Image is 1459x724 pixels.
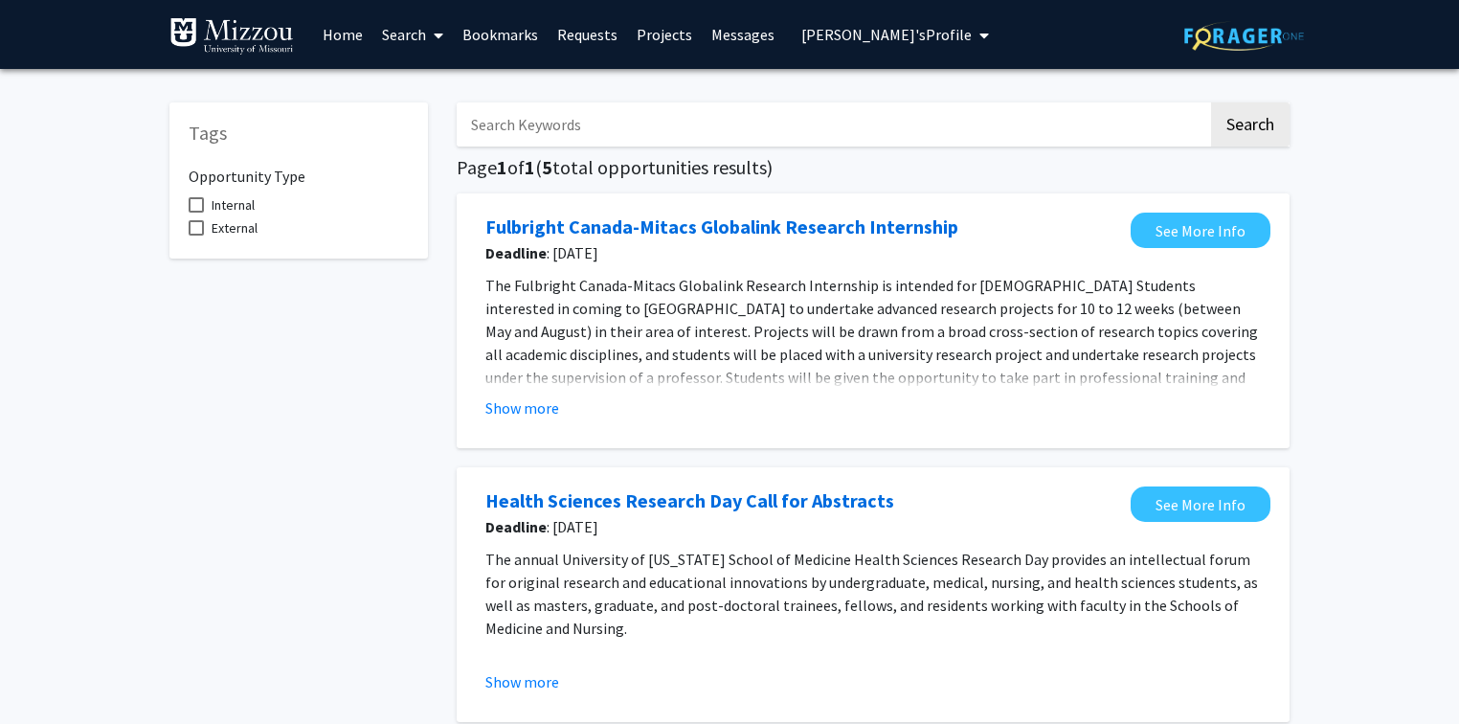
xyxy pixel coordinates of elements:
[372,1,453,68] a: Search
[801,25,972,44] span: [PERSON_NAME]'s Profile
[485,241,1121,264] span: : [DATE]
[1184,21,1304,51] img: ForagerOne Logo
[485,517,547,536] b: Deadline
[485,213,958,241] a: Opens in a new tab
[485,548,1261,640] p: The annual University of [US_STATE] School of Medicine Health Sciences Research Day provides an i...
[485,670,559,693] button: Show more
[548,1,627,68] a: Requests
[1131,213,1270,248] a: Opens in a new tab
[14,638,81,710] iframe: Chat
[485,486,894,515] a: Opens in a new tab
[485,276,1258,410] span: The Fulbright Canada-Mitacs Globalink Research Internship is intended for [DEMOGRAPHIC_DATA] Stud...
[313,1,372,68] a: Home
[702,1,784,68] a: Messages
[627,1,702,68] a: Projects
[457,102,1208,147] input: Search Keywords
[1211,102,1290,147] button: Search
[485,396,559,419] button: Show more
[189,152,409,186] h6: Opportunity Type
[1131,486,1270,522] a: Opens in a new tab
[453,1,548,68] a: Bookmarks
[485,243,547,262] b: Deadline
[169,17,294,56] img: University of Missouri Logo
[457,156,1290,179] h5: Page of ( total opportunities results)
[189,122,409,145] h5: Tags
[497,155,507,179] span: 1
[542,155,552,179] span: 5
[212,216,258,239] span: External
[485,515,1121,538] span: : [DATE]
[525,155,535,179] span: 1
[212,193,255,216] span: Internal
